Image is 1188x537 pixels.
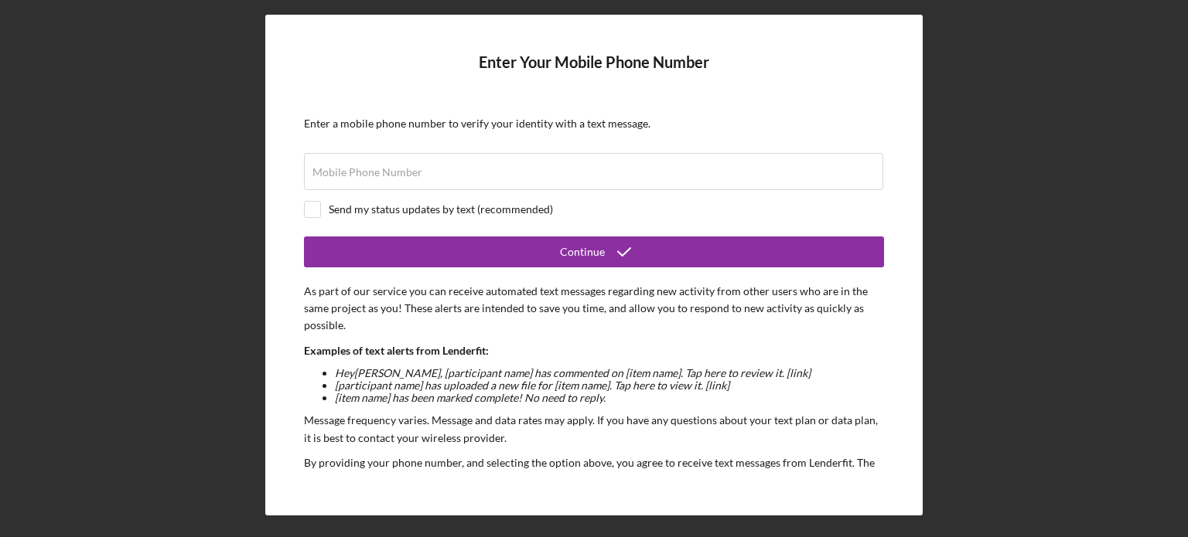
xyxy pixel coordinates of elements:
button: Continue [304,236,884,267]
p: By providing your phone number, and selecting the option above, you agree to receive text message... [304,454,884,506]
div: Continue [560,236,605,267]
li: [participant name] has uploaded a new file for [item name]. Tap here to view it. [link] [335,379,884,392]
div: Send my status updates by text (recommended) [329,203,553,216]
p: Examples of text alerts from Lenderfit: [304,342,884,359]
div: Enter a mobile phone number to verify your identity with a text message. [304,117,884,130]
p: Message frequency varies. Message and data rates may apply. If you have any questions about your ... [304,412,884,447]
h4: Enter Your Mobile Phone Number [304,53,884,94]
li: [item name] has been marked complete! No need to reply. [335,392,884,404]
label: Mobile Phone Number [312,166,422,178]
li: Hey [PERSON_NAME] , [participant name] has commented on [item name]. Tap here to review it. [link] [335,367,884,379]
p: As part of our service you can receive automated text messages regarding new activity from other ... [304,283,884,335]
